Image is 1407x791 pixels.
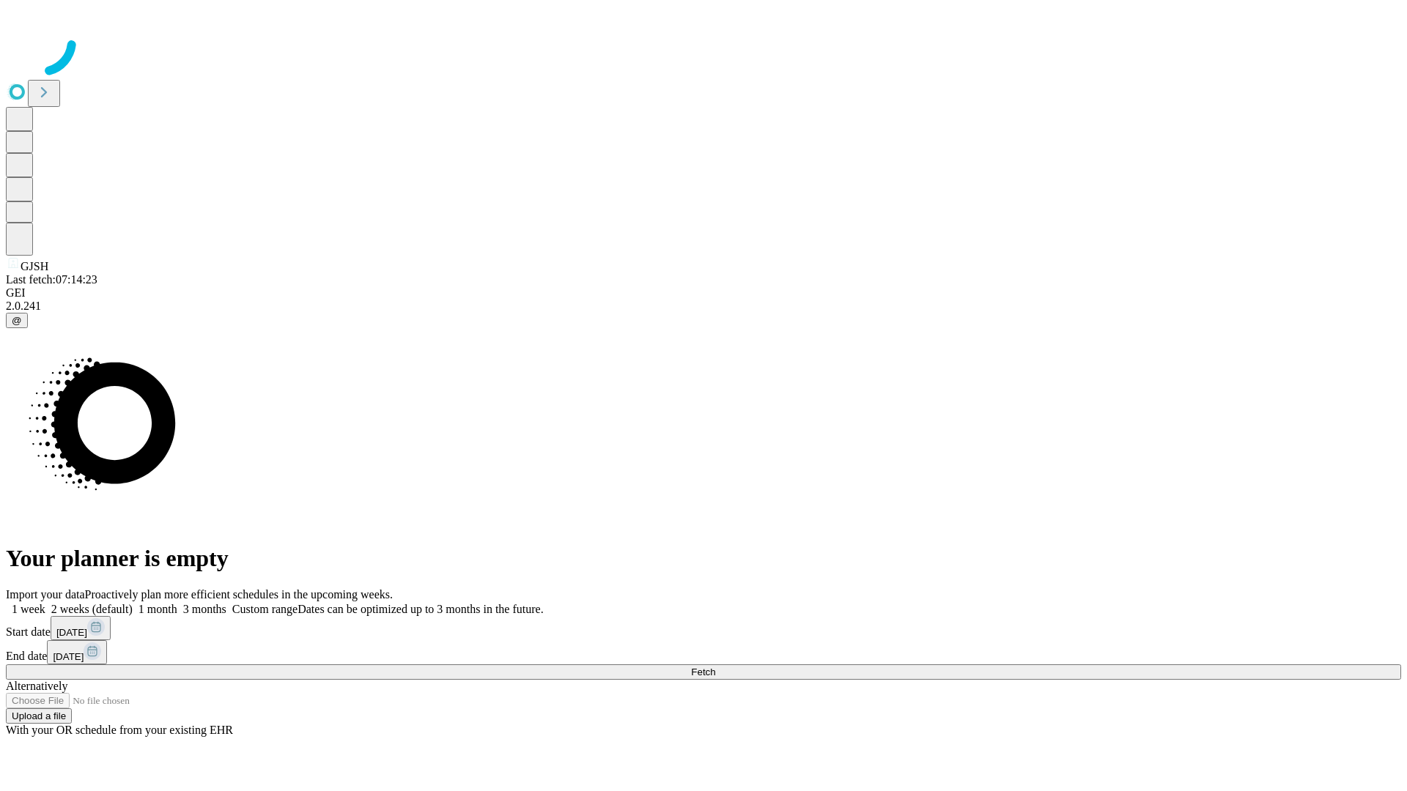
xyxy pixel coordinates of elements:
[51,603,133,615] span: 2 weeks (default)
[21,260,48,272] span: GJSH
[691,666,715,677] span: Fetch
[298,603,543,615] span: Dates can be optimized up to 3 months in the future.
[6,286,1401,300] div: GEI
[6,724,233,736] span: With your OR schedule from your existing EHR
[6,313,28,328] button: @
[6,545,1401,572] h1: Your planner is empty
[85,588,393,601] span: Proactively plan more efficient schedules in the upcoming weeks.
[6,708,72,724] button: Upload a file
[12,603,45,615] span: 1 week
[56,627,87,638] span: [DATE]
[47,640,107,664] button: [DATE]
[6,680,67,692] span: Alternatively
[12,315,22,326] span: @
[232,603,298,615] span: Custom range
[6,616,1401,640] div: Start date
[6,300,1401,313] div: 2.0.241
[51,616,111,640] button: [DATE]
[6,640,1401,664] div: End date
[6,588,85,601] span: Import your data
[6,664,1401,680] button: Fetch
[53,651,84,662] span: [DATE]
[6,273,97,286] span: Last fetch: 07:14:23
[139,603,177,615] span: 1 month
[183,603,226,615] span: 3 months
